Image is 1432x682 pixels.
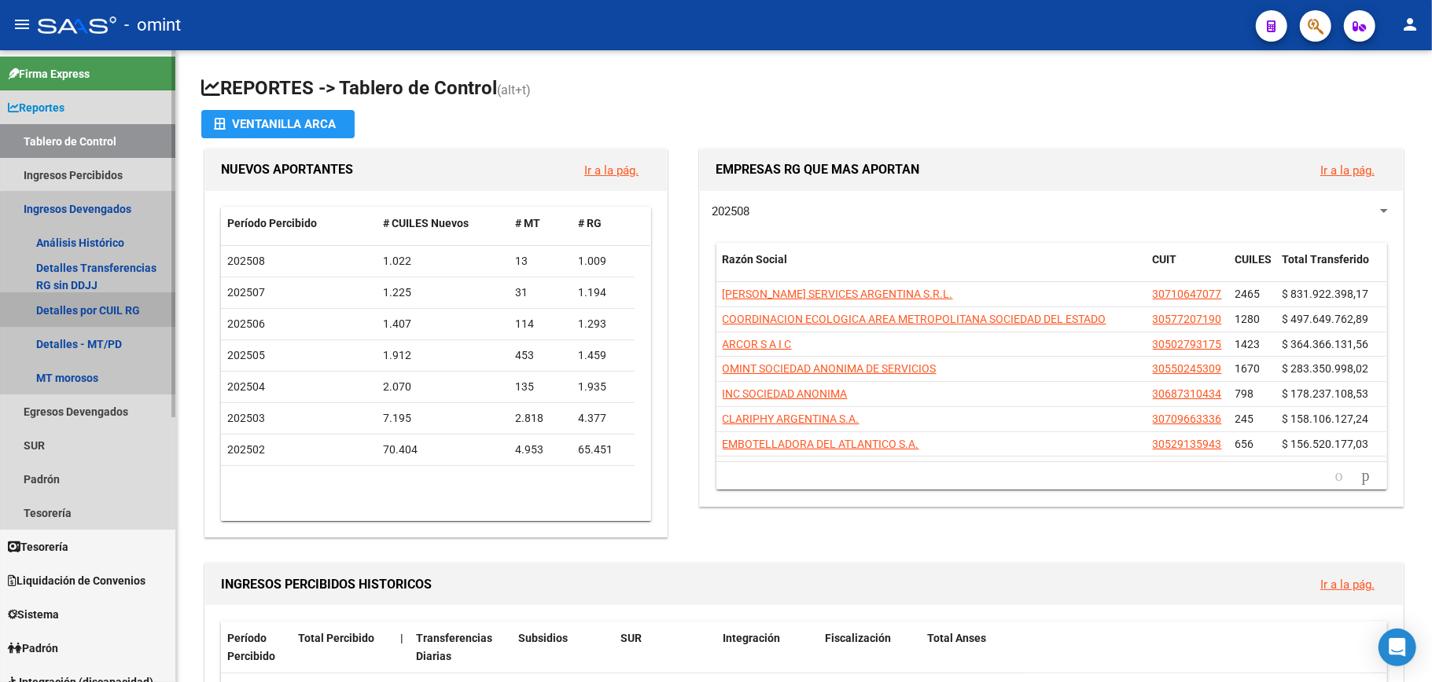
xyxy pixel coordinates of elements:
[723,288,953,300] span: [PERSON_NAME] SERVICES ARGENTINA S.R.L.
[1283,438,1369,450] span: $ 156.520.177,03
[515,378,565,396] div: 135
[723,632,780,644] span: Integración
[227,317,265,330] span: 202506
[1153,338,1222,350] span: 30502793175
[221,577,432,592] span: INGRESOS PERCIBIDOS HISTORICOS
[221,162,353,177] span: NUEVOS APORTANTES
[1276,243,1386,295] datatable-header-cell: Total Transferido
[1235,288,1261,300] span: 2465
[1235,387,1254,400] span: 798
[716,621,819,673] datatable-header-cell: Integración
[578,217,602,229] span: # RG
[723,387,848,400] span: INC SOCIEDAD ANONIMA
[819,621,921,673] datatable-header-cell: Fiscalización
[201,110,355,138] button: Ventanilla ARCA
[227,349,265,361] span: 202505
[1283,412,1369,425] span: $ 158.106.127,24
[723,338,792,350] span: ARCOR S A I C
[227,380,265,393] span: 202504
[723,412,860,425] span: CLARIPHY ARGENTINA S.A.
[227,217,317,229] span: Período Percibido
[512,621,614,673] datatable-header-cell: Subsidios
[515,409,565,427] div: 2.818
[8,99,64,116] span: Reportes
[1320,577,1375,592] a: Ir a la pág.
[416,632,492,662] span: Transferencias Diarias
[1283,313,1369,325] span: $ 497.649.762,89
[221,621,292,673] datatable-header-cell: Período Percibido
[515,441,565,459] div: 4.953
[1235,338,1261,350] span: 1423
[509,207,572,240] datatable-header-cell: # MT
[8,572,145,589] span: Liquidación de Convenios
[1235,438,1254,450] span: 656
[518,632,568,644] span: Subsidios
[221,207,377,240] datatable-header-cell: Período Percibido
[825,632,891,644] span: Fiscalización
[383,252,502,270] div: 1.022
[1153,313,1222,325] span: 30577207190
[214,110,342,138] div: Ventanilla ARCA
[578,409,628,427] div: 4.377
[723,362,937,375] span: OMINT SOCIEDAD ANONIMA DE SERVICIOS
[1283,253,1370,266] span: Total Transferido
[515,252,565,270] div: 13
[578,252,628,270] div: 1.009
[8,538,68,555] span: Tesorería
[927,632,986,644] span: Total Anses
[1355,467,1377,485] a: go to next page
[201,75,1407,103] h1: REPORTES -> Tablero de Control
[620,632,642,644] span: SUR
[227,255,265,267] span: 202508
[497,82,531,97] span: (alt+t)
[13,15,31,34] mat-icon: menu
[578,441,628,459] div: 65.451
[383,284,502,302] div: 1.225
[292,621,394,673] datatable-header-cell: Total Percibido
[1283,338,1369,350] span: $ 364.366.131,56
[1153,438,1222,450] span: 30529135943
[227,412,265,424] span: 202503
[1235,362,1261,375] span: 1670
[1147,243,1229,295] datatable-header-cell: CUIT
[124,8,181,42] span: - omint
[1153,412,1222,425] span: 30709663336
[1283,288,1369,300] span: $ 831.922.398,17
[1328,467,1350,485] a: go to previous page
[1153,253,1177,266] span: CUIT
[515,315,565,333] div: 114
[515,284,565,302] div: 31
[716,162,919,177] span: EMPRESAS RG QUE MAS APORTAN
[1235,412,1254,425] span: 245
[723,253,788,266] span: Razón Social
[394,621,410,673] datatable-header-cell: |
[1308,570,1387,599] button: Ir a la pág.
[383,378,502,396] div: 2.070
[716,243,1147,295] datatable-header-cell: Razón Social
[1401,15,1419,34] mat-icon: person
[383,346,502,365] div: 1.912
[227,632,275,662] span: Período Percibido
[712,204,749,218] span: 202508
[8,65,90,82] span: Firma Express
[1153,387,1222,400] span: 30687310434
[410,621,512,673] datatable-header-cell: Transferencias Diarias
[383,217,469,229] span: # CUILES Nuevos
[1308,156,1387,185] button: Ir a la pág.
[1229,243,1276,295] datatable-header-cell: CUILES
[614,621,716,673] datatable-header-cell: SUR
[515,217,540,229] span: # MT
[298,632,374,644] span: Total Percibido
[383,441,502,459] div: 70.404
[8,606,59,623] span: Sistema
[383,409,502,427] div: 7.195
[1320,163,1375,178] a: Ir a la pág.
[383,315,502,333] div: 1.407
[572,207,635,240] datatable-header-cell: # RG
[515,346,565,365] div: 453
[227,286,265,299] span: 202507
[8,640,58,657] span: Padrón
[578,315,628,333] div: 1.293
[227,443,265,456] span: 202502
[1379,629,1416,666] div: Open Intercom Messenger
